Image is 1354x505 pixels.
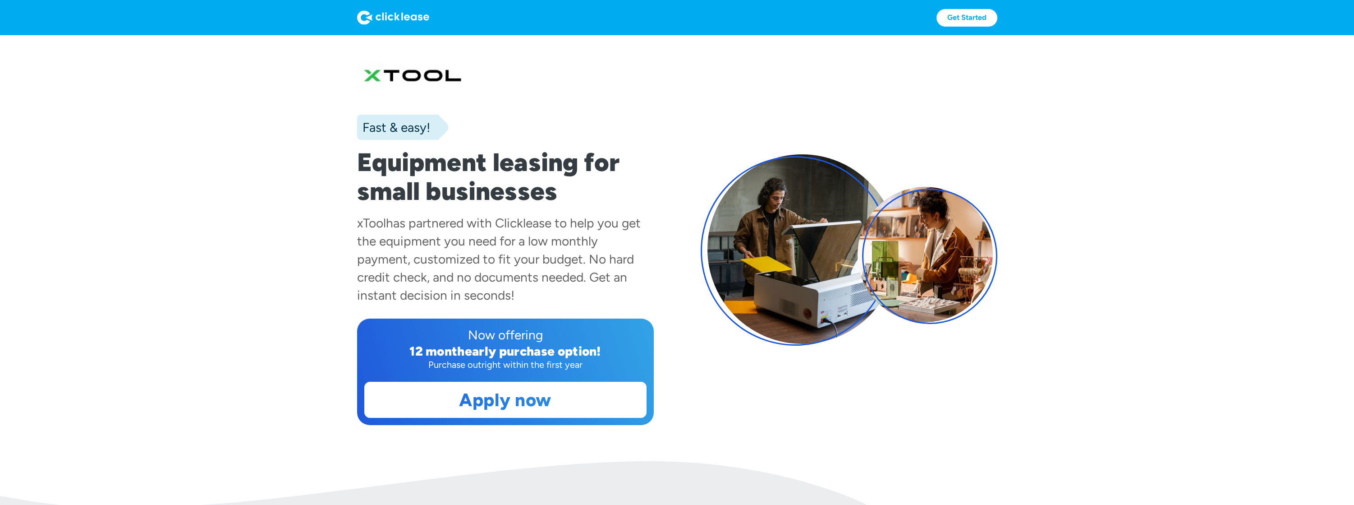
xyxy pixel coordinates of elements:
div: xTool [357,215,386,231]
a: Apply now [365,382,646,417]
div: 12 month [409,343,465,359]
a: Get Started [936,9,997,27]
div: Now offering [364,326,647,344]
div: Purchase outright within the first year [364,358,647,371]
img: Logo [357,10,429,25]
h1: Equipment leasing for small businesses [357,148,654,206]
div: has partnered with Clicklease to help you get the equipment you need for a low monthly payment, c... [357,215,641,303]
div: early purchase option! [465,343,601,359]
div: Fast & easy! [357,118,430,136]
